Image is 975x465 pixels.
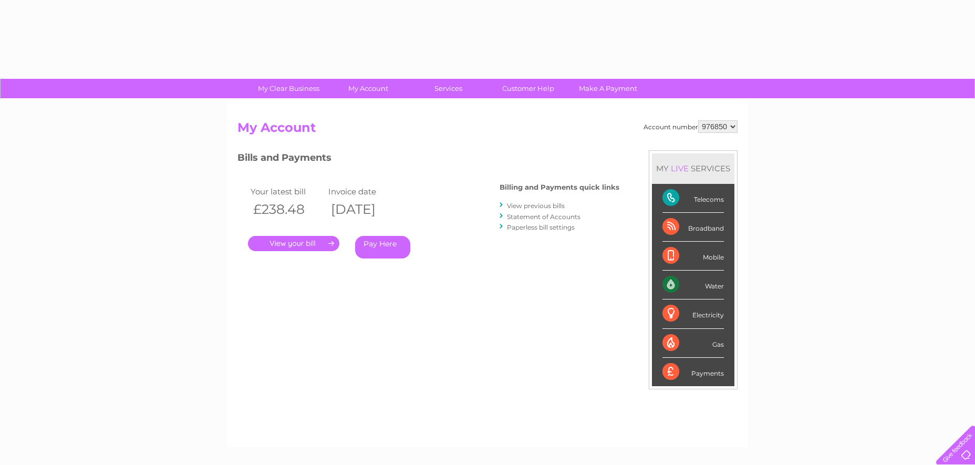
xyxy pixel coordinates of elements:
[507,202,565,210] a: View previous bills
[662,329,724,358] div: Gas
[326,184,403,199] td: Invoice date
[662,213,724,242] div: Broadband
[662,184,724,213] div: Telecoms
[245,79,332,98] a: My Clear Business
[237,150,619,169] h3: Bills and Payments
[662,299,724,328] div: Electricity
[662,358,724,386] div: Payments
[326,199,403,220] th: [DATE]
[248,184,326,199] td: Your latest bill
[662,242,724,271] div: Mobile
[355,236,410,259] a: Pay Here
[662,271,724,299] div: Water
[325,79,412,98] a: My Account
[652,153,734,183] div: MY SERVICES
[237,120,738,140] h2: My Account
[248,199,326,220] th: £238.48
[248,236,339,251] a: .
[507,223,575,231] a: Paperless bill settings
[644,120,738,133] div: Account number
[405,79,492,98] a: Services
[485,79,572,98] a: Customer Help
[669,163,691,173] div: LIVE
[507,213,580,221] a: Statement of Accounts
[500,183,619,191] h4: Billing and Payments quick links
[565,79,651,98] a: Make A Payment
